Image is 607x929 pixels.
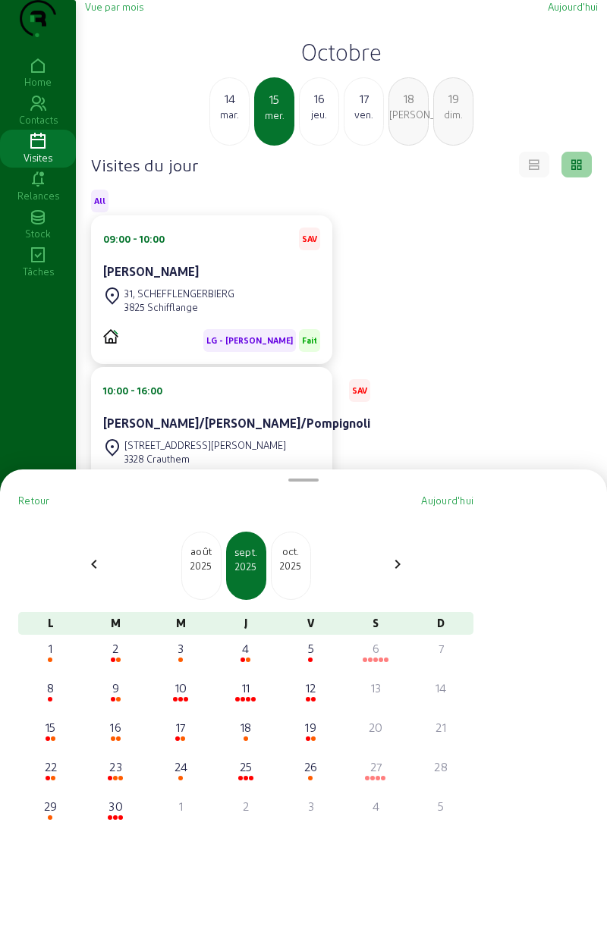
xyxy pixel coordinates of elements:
div: 4 [350,797,403,815]
div: août [182,544,221,559]
h4: Visites du jour [91,154,198,175]
span: LG - [PERSON_NAME] [206,335,293,346]
div: 2025 [272,559,310,573]
h2: Octobre [85,38,598,65]
div: M [148,612,213,635]
div: L [18,612,83,635]
div: 14 [414,679,467,697]
div: 3 [154,639,207,658]
div: 1 [24,639,77,658]
div: 18 [219,718,272,736]
div: 2 [90,639,143,658]
div: M [83,612,149,635]
mat-icon: chevron_left [85,555,103,573]
div: 27 [350,758,403,776]
div: 17 [344,89,383,108]
div: 16 [300,89,338,108]
div: 26 [285,758,338,776]
div: J [213,612,278,635]
div: sept. [228,545,265,560]
div: mer. [256,108,293,122]
div: 3328 Crauthem [124,452,286,466]
div: 31, SCHEFFLENGERBIERG [124,287,234,300]
div: 30 [90,797,143,815]
div: 2 [219,797,272,815]
div: 16 [90,718,143,736]
div: 15 [24,718,77,736]
img: PVELEC [103,329,118,344]
div: 1 [154,797,207,815]
div: 10 [154,679,207,697]
div: 6 [350,639,403,658]
span: SAV [352,385,367,396]
div: S [344,612,409,635]
cam-card-title: [PERSON_NAME] [103,264,199,278]
div: V [278,612,344,635]
div: 21 [414,718,467,736]
div: jeu. [300,108,338,121]
div: 17 [154,718,207,736]
span: SAV [302,234,317,244]
span: Vue par mois [85,1,143,12]
div: 19 [285,718,338,736]
div: 29 [24,797,77,815]
div: 15 [256,90,293,108]
div: 13 [350,679,403,697]
div: 3825 Schifflange [124,300,234,314]
div: [STREET_ADDRESS][PERSON_NAME] [124,438,286,452]
div: 2025 [182,559,221,573]
span: Retour [18,494,50,506]
div: mar. [210,108,249,121]
span: Aujourd'hui [548,1,598,12]
div: 11 [219,679,272,697]
span: Fait [302,335,317,346]
div: 09:00 - 10:00 [103,232,165,246]
span: All [94,196,105,206]
div: 19 [434,89,473,108]
div: 4 [219,639,272,658]
div: 5 [285,639,338,658]
div: D [408,612,473,635]
div: 9 [90,679,143,697]
div: oct. [272,544,310,559]
div: 23 [90,758,143,776]
div: 25 [219,758,272,776]
span: Aujourd'hui [421,494,473,506]
div: 5 [414,797,467,815]
div: 8 [24,679,77,697]
div: dim. [434,108,473,121]
cam-card-title: [PERSON_NAME]/[PERSON_NAME]/Pompignoli [103,416,370,430]
div: 20 [350,718,403,736]
div: 7 [414,639,467,658]
div: 24 [154,758,207,776]
div: 3 [285,797,338,815]
div: 2025 [228,560,265,573]
div: [PERSON_NAME]. [389,108,428,121]
div: 28 [414,758,467,776]
div: 12 [285,679,338,697]
div: 14 [210,89,249,108]
div: ven. [344,108,383,121]
div: 18 [389,89,428,108]
div: 10:00 - 16:00 [103,384,162,397]
mat-icon: chevron_right [388,555,407,573]
div: 22 [24,758,77,776]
